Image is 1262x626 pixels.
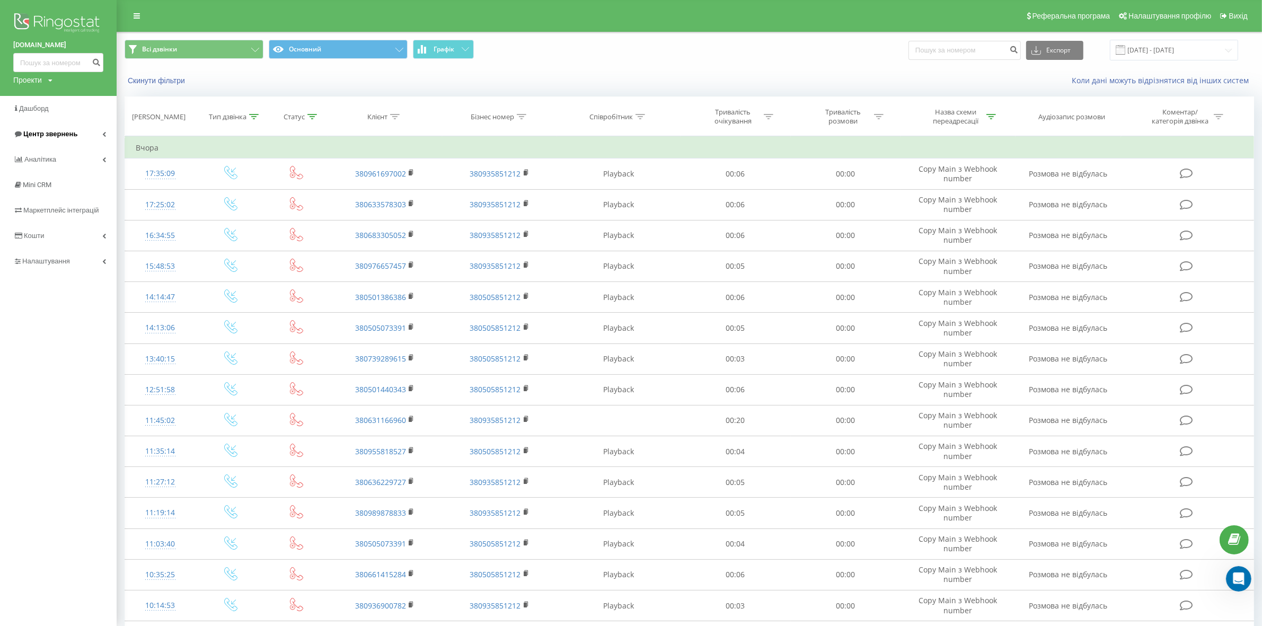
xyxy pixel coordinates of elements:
[791,282,901,313] td: 00:00
[791,498,901,528] td: 00:00
[1229,12,1248,20] span: Вихід
[13,40,103,50] a: [DOMAIN_NAME]
[50,347,59,356] button: Добавить вложение
[8,97,174,151] div: На даний момент ще проводиться перевірка, як тільки будуть результати я вам обов'язково повідомлю...
[470,169,521,179] a: 380935851212
[557,189,681,220] td: Playback
[17,218,165,260] div: Дякую за очікування! Провели перевірку бачимо що інтеграція була зроблена на стороні СРМ Perfectum.
[125,40,263,59] button: Всі дзвінки
[1029,384,1108,394] span: Розмова не відбулась
[269,40,408,59] button: Основний
[136,380,185,400] div: 12:51:58
[434,46,454,53] span: Графік
[136,502,185,523] div: 11:19:14
[182,343,199,360] button: Отправить сообщение…
[791,436,901,467] td: 00:00
[1128,12,1211,20] span: Налаштування профілю
[557,282,681,313] td: Playback
[557,528,681,559] td: Playback
[681,528,791,559] td: 00:04
[355,477,406,487] a: 380636229727
[681,251,791,281] td: 00:05
[681,436,791,467] td: 00:04
[136,534,185,554] div: 11:03:40
[927,108,984,126] div: Назва схеми переадресації
[681,498,791,528] td: 00:05
[704,108,761,126] div: Тривалість очікування
[470,261,521,271] a: 380935851212
[1029,169,1108,179] span: Розмова не відбулась
[47,61,195,82] div: Підкажіть будь ласка, чи є інформація?
[355,354,406,364] a: 380739289615
[355,292,406,302] a: 380501386386
[908,41,1021,60] input: Пошук за номером
[901,220,1015,251] td: Copy Main з Webhook number
[24,232,44,240] span: Кошти
[1038,112,1105,121] div: Аудіозапис розмови
[125,137,1254,158] td: Вчора
[791,189,901,220] td: 00:00
[136,318,185,338] div: 14:13:06
[557,313,681,343] td: Playback
[681,220,791,251] td: 00:06
[17,265,165,328] div: Зараз з нашого боку у налаштуваннях не бачу помилки, можливо виникли якісь доудноші на стороні СР...
[1029,569,1108,579] span: Розмова не відбулась
[470,384,521,394] a: 380505851212
[24,155,56,163] span: Аналiтика
[132,112,186,121] div: [PERSON_NAME]
[791,528,901,559] td: 00:00
[136,410,185,431] div: 11:45:02
[355,415,406,425] a: 380631166960
[355,384,406,394] a: 380501440343
[681,313,791,343] td: 00:05
[815,108,871,126] div: Тривалість розмови
[901,528,1015,559] td: Copy Main з Webhook number
[901,436,1015,467] td: Copy Main з Webhook number
[355,539,406,549] a: 380505073391
[38,55,204,89] div: Підкажіть будь ласка, чи є інформація?
[470,508,521,518] a: 380935851212
[136,256,185,277] div: 15:48:53
[16,347,25,356] button: Средство выбора эмодзи
[355,169,406,179] a: 380961697002
[470,569,521,579] a: 380505851212
[557,590,681,621] td: Playback
[901,313,1015,343] td: Copy Main з Webhook number
[901,282,1015,313] td: Copy Main з Webhook number
[136,595,185,616] div: 10:14:53
[681,189,791,220] td: 00:06
[901,189,1015,220] td: Copy Main з Webhook number
[681,559,791,590] td: 00:06
[355,601,406,611] a: 380936900782
[1029,508,1108,518] span: Розмова не відбулась
[355,323,406,333] a: 380505073391
[1029,539,1108,549] span: Розмова не відбулась
[557,343,681,374] td: Playback
[681,590,791,621] td: 00:03
[1029,323,1108,333] span: Розмова не відбулась
[136,195,185,215] div: 17:25:02
[355,230,406,240] a: 380683305052
[8,97,204,160] div: Yeva говорит…
[209,112,246,121] div: Тип дзвінка
[791,343,901,374] td: 00:00
[791,405,901,436] td: 00:00
[125,76,190,85] button: Скинути фільтри
[166,4,186,24] button: Главная
[355,569,406,579] a: 380661415284
[557,559,681,590] td: Playback
[142,45,177,54] span: Всі дзвінки
[13,75,42,85] div: Проекти
[38,160,204,204] div: дякую, чекаємо. Для нас це питання дуже важливе, ми не можемо поки що дзвонити
[23,181,51,189] span: Mini CRM
[901,405,1015,436] td: Copy Main з Webhook number
[13,53,103,72] input: Пошук за номером
[557,374,681,405] td: Playback
[681,343,791,374] td: 00:03
[17,103,165,145] div: На даний момент ще проводиться перевірка, як тільки будуть результати я вам обов'язково повідомлю...
[1029,446,1108,456] span: Розмова не відбулась
[1029,292,1108,302] span: Розмова не відбулась
[1029,354,1108,364] span: Розмова не відбулась
[22,257,70,265] span: Налаштування
[136,472,185,492] div: 11:27:12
